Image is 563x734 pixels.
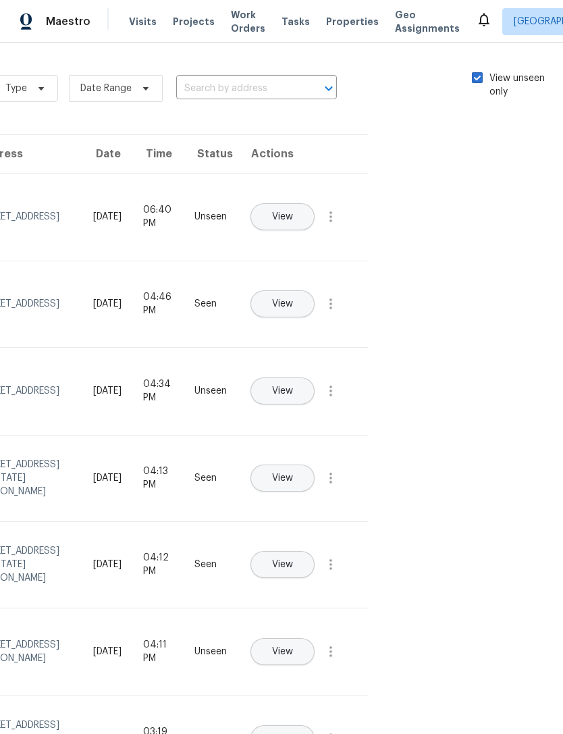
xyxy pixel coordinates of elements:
div: Seen [194,297,227,311]
button: View [250,290,315,317]
span: Date Range [80,82,132,95]
div: [DATE] [93,210,122,224]
button: View [250,465,315,492]
div: Unseen [194,210,227,224]
span: Work Orders [231,8,265,35]
button: View [250,551,315,578]
div: [DATE] [93,384,122,398]
span: View [272,299,293,309]
span: View [272,212,293,222]
span: Type [5,82,27,95]
th: Date [82,135,132,173]
div: Unseen [194,645,227,658]
th: Time [132,135,184,173]
th: Status [184,135,238,173]
div: Seen [194,471,227,485]
div: 04:13 PM [143,465,173,492]
span: View [272,386,293,396]
span: Projects [173,15,215,28]
th: Actions [238,135,368,173]
div: [DATE] [93,645,122,658]
span: Tasks [281,17,310,26]
button: View [250,203,315,230]
div: Seen [194,558,227,571]
div: [DATE] [93,297,122,311]
div: 04:11 PM [143,638,173,665]
button: Open [319,79,338,98]
span: View [272,473,293,483]
div: 04:34 PM [143,377,173,404]
div: 06:40 PM [143,203,173,230]
input: Search by address [176,78,299,99]
span: Maestro [46,15,90,28]
div: [DATE] [93,471,122,485]
span: Properties [326,15,379,28]
div: [DATE] [93,558,122,571]
button: View [250,638,315,665]
div: Unseen [194,384,227,398]
div: 04:12 PM [143,551,173,578]
span: Visits [129,15,157,28]
div: 04:46 PM [143,290,173,317]
button: View [250,377,315,404]
span: View [272,647,293,657]
span: View [272,560,293,570]
span: Geo Assignments [395,8,460,35]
